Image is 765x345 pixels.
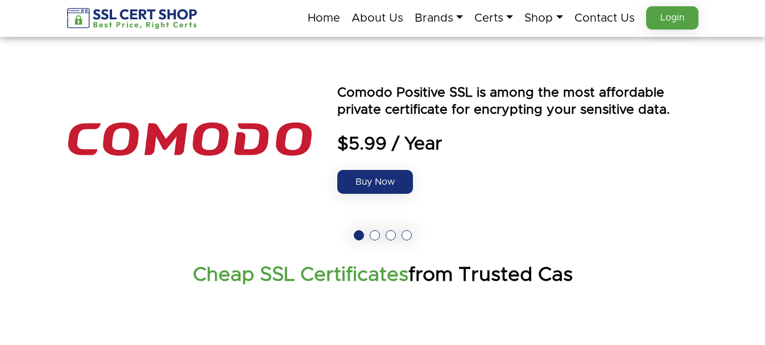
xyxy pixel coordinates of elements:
[415,6,463,30] a: Brands
[337,85,698,119] p: Comodo Positive SSL is among the most affordable private certificate for encrypting your sensitiv...
[574,6,635,30] a: Contact Us
[308,6,340,30] a: Home
[337,170,413,194] a: Buy Now
[67,8,199,29] img: sslcertshop-logo
[337,133,698,156] span: $5.99 / Year
[67,54,312,225] img: the positive ssl logo is shown above an orange and blue text that says power by seo
[193,265,408,285] strong: Cheap SSL Certificates
[646,6,698,30] a: Login
[352,6,403,30] a: About Us
[474,6,513,30] a: Certs
[524,6,563,30] a: Shop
